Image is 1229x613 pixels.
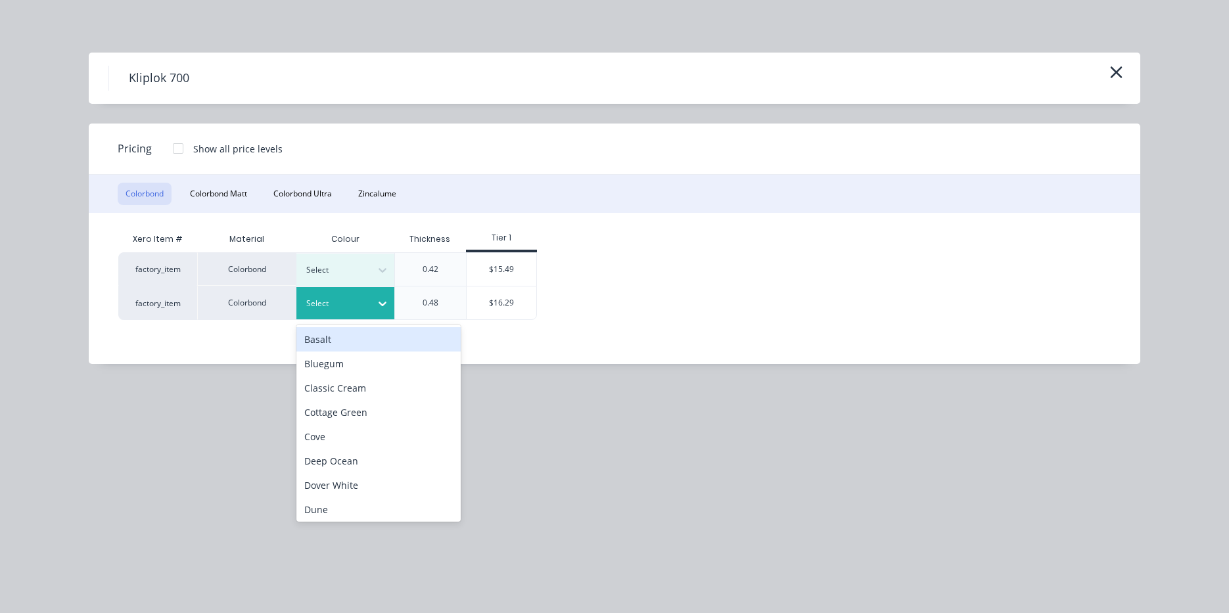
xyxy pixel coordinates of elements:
[118,183,172,205] button: Colorbond
[197,286,296,320] div: Colorbond
[350,183,404,205] button: Zincalume
[118,226,197,252] div: Xero Item #
[296,400,461,424] div: Cottage Green
[118,286,197,320] div: factory_item
[193,142,283,156] div: Show all price levels
[108,66,209,91] h4: Kliplok 700
[266,183,340,205] button: Colorbond Ultra
[296,352,461,376] div: Bluegum
[423,263,438,275] div: 0.42
[296,327,461,352] div: Basalt
[423,297,438,309] div: 0.48
[182,183,255,205] button: Colorbond Matt
[466,232,538,244] div: Tier 1
[467,253,537,286] div: $15.49
[296,497,461,522] div: Dune
[296,424,461,449] div: Cove
[296,376,461,400] div: Classic Cream
[296,449,461,473] div: Deep Ocean
[296,473,461,497] div: Dover White
[197,226,296,252] div: Material
[118,252,197,286] div: factory_item
[197,252,296,286] div: Colorbond
[118,141,152,156] span: Pricing
[399,223,461,256] div: Thickness
[296,226,394,252] div: Colour
[467,286,537,319] div: $16.29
